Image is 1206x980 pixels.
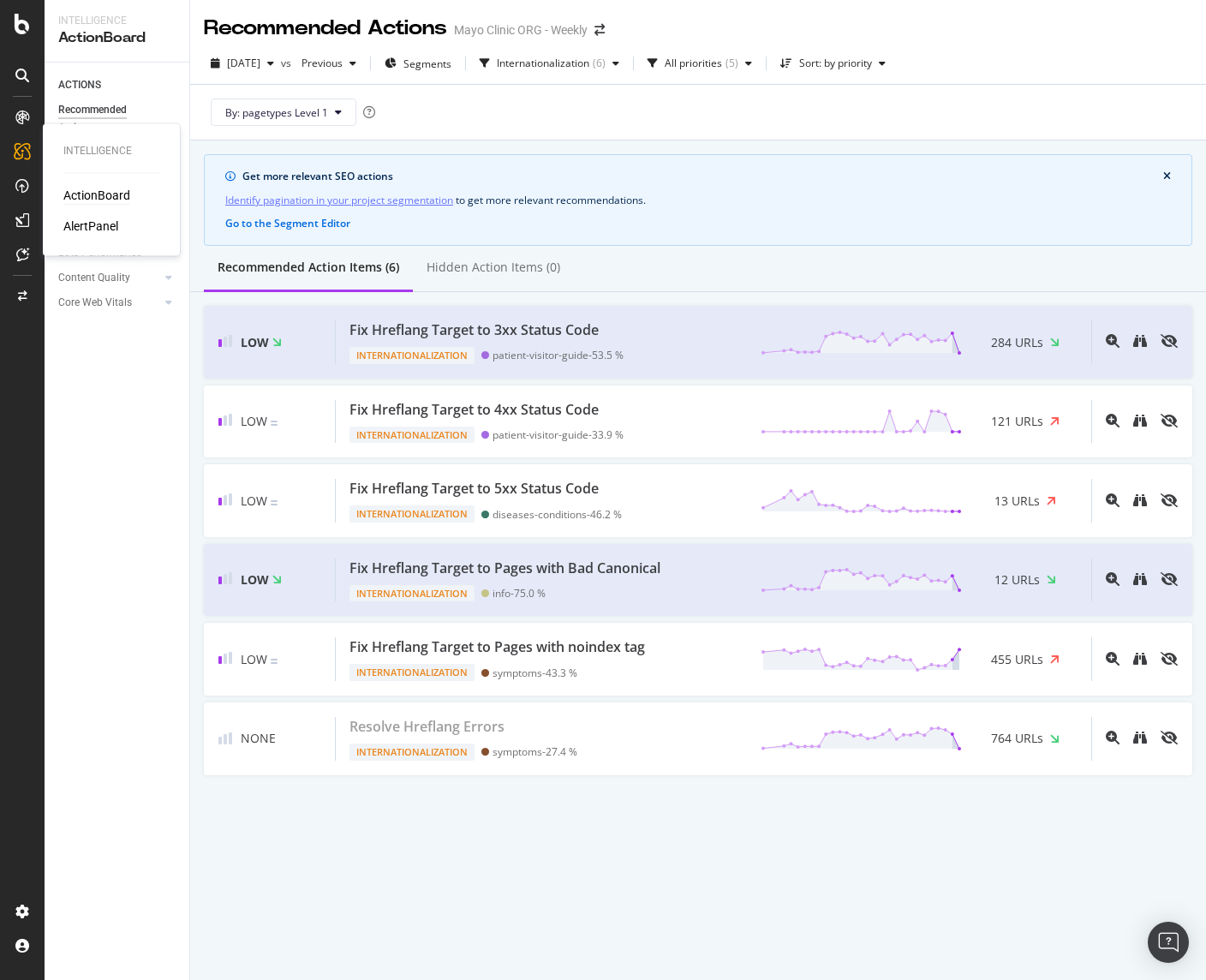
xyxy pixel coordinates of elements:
div: info - 75.0 % [493,587,546,600]
span: 455 URLs [991,651,1043,668]
button: By: pagetypes Level 1 [211,99,356,126]
div: arrow-right-arrow-left [594,24,605,36]
div: patient-visitor-guide - 33.9 % [493,428,624,441]
button: Sort: by priority [773,50,893,77]
div: symptoms - 43.3 % [493,666,577,679]
button: [DATE] [204,50,281,77]
div: Recommended Actions [204,14,447,43]
span: Low [241,651,267,667]
div: magnifying-glass-plus [1106,572,1119,586]
a: Content Quality [58,269,160,287]
button: close banner [1159,165,1175,188]
span: 764 URLs [991,730,1043,747]
a: binoculars [1133,415,1147,429]
div: eye-slash [1161,414,1178,427]
span: 284 URLs [991,334,1043,351]
div: diseases-conditions - 46.2 % [493,508,622,521]
div: binoculars [1133,572,1147,586]
div: info banner [204,154,1192,246]
div: binoculars [1133,334,1147,348]
div: Fix Hreflang Target to Pages with Bad Canonical [349,559,660,578]
button: Go to the Segment Editor [225,216,350,231]
div: Hidden Action Items (0) [427,259,560,276]
span: 13 URLs [994,493,1040,510]
div: All priorities [665,58,722,69]
div: Fix Hreflang Target to 5xx Status Code [349,479,599,499]
div: magnifying-glass-plus [1106,414,1119,427]
div: to get more relevant recommendations . [225,191,1171,209]
button: Internationalization(6) [473,50,626,77]
div: patient-visitor-guide - 53.5 % [493,349,624,362]
div: Sort: by priority [799,58,872,69]
a: binoculars [1133,573,1147,588]
div: Recommended Action Items (6) [218,259,399,276]
div: Get more relevant SEO actions [242,169,1163,184]
div: Mayo Clinic ORG - Weekly [454,21,588,39]
span: vs [281,56,295,70]
span: 12 URLs [994,571,1040,589]
span: Segments [403,57,451,71]
div: magnifying-glass-plus [1106,334,1119,348]
div: eye-slash [1161,652,1178,666]
a: Recommended Actions [58,101,177,137]
button: All priorities(5) [641,50,759,77]
span: Low [241,413,267,429]
div: symptoms - 27.4 % [493,745,577,758]
span: Low [241,334,269,350]
div: Internationalization [349,347,475,364]
div: Internationalization [349,664,475,681]
span: By: pagetypes Level 1 [225,105,328,120]
div: ACTIONS [58,76,101,94]
div: Internationalization [497,58,589,69]
div: Internationalization [349,744,475,761]
div: magnifying-glass-plus [1106,731,1119,744]
img: Equal [271,659,278,664]
a: Core Web Vitals [58,294,160,312]
div: binoculars [1133,652,1147,666]
div: ActionBoard [58,28,176,48]
div: eye-slash [1161,731,1178,744]
div: Open Intercom Messenger [1148,922,1189,963]
span: None [241,730,276,747]
div: Fix Hreflang Target to 4xx Status Code [349,400,599,420]
span: Previous [295,56,343,70]
div: binoculars [1133,414,1147,427]
img: Equal [271,421,278,426]
div: Recommended Actions [58,101,161,137]
span: 2025 Sep. 10th [227,56,260,70]
a: ActionBoard [63,188,130,205]
a: ACTIONS [58,76,177,94]
a: binoculars [1133,653,1147,667]
div: magnifying-glass-plus [1106,493,1119,507]
div: binoculars [1133,731,1147,744]
div: ( 5 ) [725,58,738,69]
div: binoculars [1133,493,1147,507]
div: Content Quality [58,269,130,287]
div: eye-slash [1161,334,1178,348]
a: binoculars [1133,494,1147,509]
div: ( 6 ) [593,58,606,69]
div: Intelligence [63,144,159,158]
img: Equal [271,500,278,505]
span: Low [241,571,269,588]
div: eye-slash [1161,572,1178,586]
div: Internationalization [349,505,475,523]
a: Identify pagination in your project segmentation [225,191,453,209]
span: Low [241,493,267,509]
a: binoculars [1133,335,1147,350]
div: Intelligence [58,14,176,28]
div: Internationalization [349,427,475,444]
div: Fix Hreflang Target to 3xx Status Code [349,320,599,340]
div: Resolve Hreflang Errors [349,717,504,737]
button: Segments [378,50,458,77]
span: 121 URLs [991,413,1043,430]
div: Internationalization [349,585,475,602]
a: AlertPanel [63,218,118,236]
div: Core Web Vitals [58,294,132,312]
div: magnifying-glass-plus [1106,652,1119,666]
div: eye-slash [1161,493,1178,507]
button: Previous [295,50,363,77]
div: Fix Hreflang Target to Pages with noindex tag [349,637,645,657]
